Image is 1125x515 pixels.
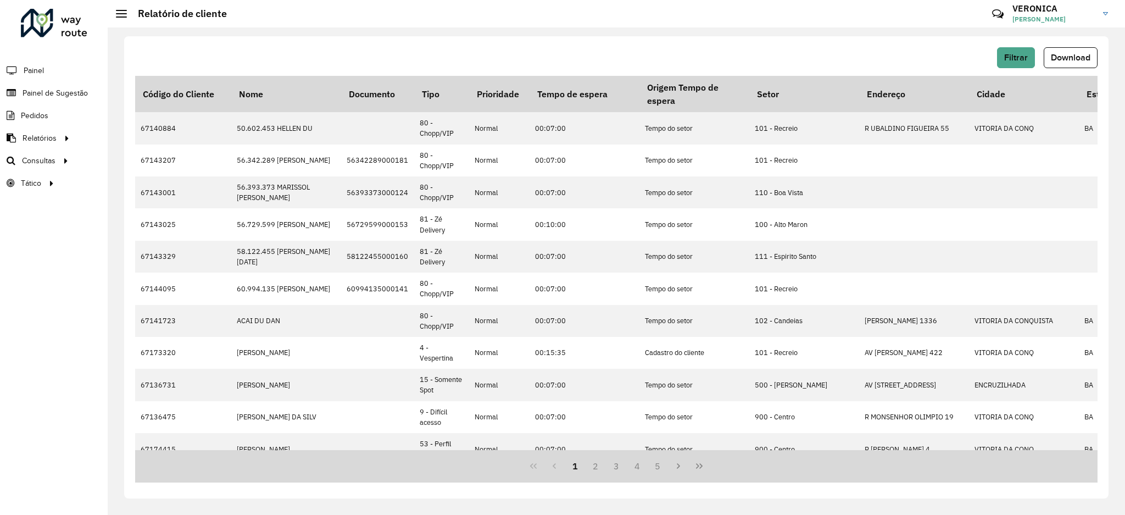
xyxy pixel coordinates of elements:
td: Normal [469,241,530,273]
th: Código do Cliente [135,76,231,112]
td: 67140884 [135,112,231,144]
td: 00:07:00 [530,112,639,144]
td: Normal [469,433,530,465]
td: 67144095 [135,273,231,304]
td: 67141723 [135,305,231,337]
td: 80 - Chopp/VIP [414,305,469,337]
td: 900 - Centro [749,433,859,465]
td: 67143207 [135,145,231,176]
span: Consultas [22,155,55,167]
span: Filtrar [1004,53,1028,62]
td: 00:07:00 [530,273,639,304]
td: 81 - Zé Delivery [414,208,469,240]
td: 00:07:00 [530,305,639,337]
button: 2 [585,456,606,477]
td: Normal [469,208,530,240]
td: Cadastro do cliente [639,337,749,369]
td: Normal [469,401,530,433]
td: AV [PERSON_NAME] 422 [859,337,969,369]
td: 00:10:00 [530,208,639,240]
td: 00:07:00 [530,145,639,176]
td: Normal [469,273,530,304]
td: 15 - Somente Spot [414,369,469,401]
span: Painel de Sugestão [23,87,88,99]
td: VITORIA DA CONQUISTA [969,305,1079,337]
td: 101 - Recreio [749,145,859,176]
th: Tipo [414,76,469,112]
button: Last Page [689,456,710,477]
td: 67143025 [135,208,231,240]
td: 102 - Candeias [749,305,859,337]
td: 67136731 [135,369,231,401]
td: Normal [469,112,530,144]
td: 67136475 [135,401,231,433]
h3: VERONICA [1012,3,1095,14]
span: [PERSON_NAME] [1012,14,1095,24]
td: VITORIA DA CONQ [969,433,1079,465]
td: 67143001 [135,176,231,208]
td: 81 - Zé Delivery [414,241,469,273]
td: 00:07:00 [530,433,639,465]
td: 00:07:00 [530,176,639,208]
th: Origem Tempo de espera [639,76,749,112]
td: 00:15:35 [530,337,639,369]
td: Tempo do setor [639,145,749,176]
td: 00:07:00 [530,401,639,433]
td: 56.729.599 [PERSON_NAME] [231,208,341,240]
th: Endereço [859,76,969,112]
td: Tempo do setor [639,241,749,273]
td: 80 - Chopp/VIP [414,176,469,208]
td: Tempo do setor [639,369,749,401]
td: 500 - [PERSON_NAME] [749,369,859,401]
td: Tempo do setor [639,433,749,465]
td: 111 - Espirito Santo [749,241,859,273]
td: Normal [469,305,530,337]
td: 00:07:00 [530,241,639,273]
h2: Relatório de cliente [127,8,227,20]
button: Filtrar [997,47,1035,68]
td: 100 - Alto Maron [749,208,859,240]
span: Download [1051,53,1090,62]
td: 00:07:00 [530,369,639,401]
th: Prioridade [469,76,530,112]
td: Normal [469,176,530,208]
td: Tempo do setor [639,176,749,208]
th: Cidade [969,76,1079,112]
td: 101 - Recreio [749,112,859,144]
td: 53 - Perfil pequeno Toco [414,433,469,465]
td: 67173320 [135,337,231,369]
td: 56393373000124 [341,176,414,208]
td: Tempo do setor [639,273,749,304]
td: Normal [469,145,530,176]
button: 4 [627,456,648,477]
td: [PERSON_NAME] [231,337,341,369]
td: 110 - Boa Vista [749,176,859,208]
th: Setor [749,76,859,112]
button: 5 [648,456,669,477]
td: 80 - Chopp/VIP [414,273,469,304]
td: 9 - Difícil acesso [414,401,469,433]
th: Nome [231,76,341,112]
td: [PERSON_NAME] [231,433,341,465]
td: 56729599000153 [341,208,414,240]
td: 80 - Chopp/VIP [414,145,469,176]
td: 80 - Chopp/VIP [414,112,469,144]
td: 900 - Centro [749,401,859,433]
td: [PERSON_NAME] [231,369,341,401]
td: 58.122.455 [PERSON_NAME][DATE] [231,241,341,273]
td: R [PERSON_NAME] 4 [859,433,969,465]
td: 60994135000141 [341,273,414,304]
span: Tático [21,178,41,189]
td: Tempo do setor [639,305,749,337]
td: 101 - Recreio [749,273,859,304]
td: 67143329 [135,241,231,273]
td: 101 - Recreio [749,337,859,369]
td: VITORIA DA CONQ [969,337,1079,369]
td: Tempo do setor [639,112,749,144]
td: [PERSON_NAME] DA SILV [231,401,341,433]
td: Tempo do setor [639,208,749,240]
td: R UBALDINO FIGUEIRA 55 [859,112,969,144]
span: Pedidos [21,110,48,121]
a: Contato Rápido [986,2,1010,26]
td: 56.393.373 MARISSOL [PERSON_NAME] [231,176,341,208]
